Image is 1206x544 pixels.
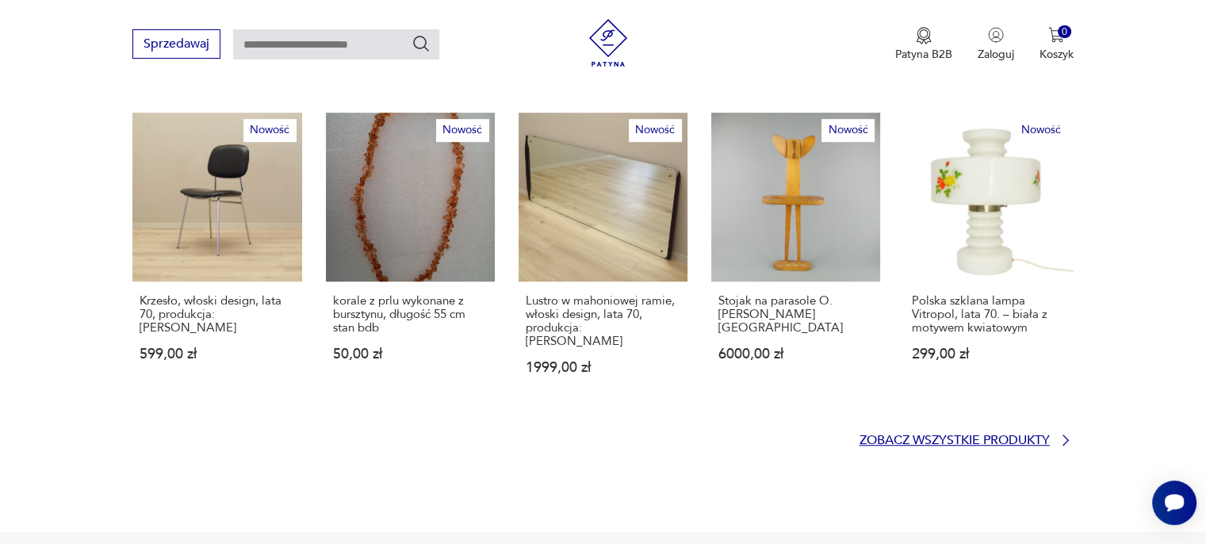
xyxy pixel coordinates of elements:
[1058,25,1071,39] div: 0
[916,27,932,44] img: Ikona medalu
[140,347,294,361] p: 599,00 zł
[718,347,873,361] p: 6000,00 zł
[860,435,1050,446] p: Zobacz wszystkie produkty
[519,113,687,405] a: NowośćLustro w mahoniowej ramie, włoski design, lata 70, produkcja: WłochyLustro w mahoniowej ram...
[718,294,873,335] p: Stojak na parasole O. [PERSON_NAME][GEOGRAPHIC_DATA]
[132,29,220,59] button: Sprzedawaj
[132,113,301,405] a: NowośćKrzesło, włoski design, lata 70, produkcja: WłochyKrzesło, włoski design, lata 70, produkcj...
[1039,27,1074,62] button: 0Koszyk
[711,113,880,405] a: NowośćStojak na parasole O. Szlekys, W. WinczeStojak na parasole O. [PERSON_NAME][GEOGRAPHIC_DATA...
[895,27,952,62] a: Ikona medaluPatyna B2B
[1048,27,1064,43] img: Ikona koszyka
[978,47,1014,62] p: Zaloguj
[904,113,1073,405] a: NowośćPolska szklana lampa Vitropol, lata 70. – biała z motywem kwiatowymPolska szklana lampa Vit...
[895,47,952,62] p: Patyna B2B
[326,113,495,405] a: Nowośćkorale z prlu wykonane z bursztynu, długość 55 cm stan bdbkorale z prlu wykonane z bursztyn...
[526,361,680,374] p: 1999,00 zł
[988,27,1004,43] img: Ikonka użytkownika
[132,40,220,51] a: Sprzedawaj
[333,347,488,361] p: 50,00 zł
[140,294,294,335] p: Krzesło, włoski design, lata 70, produkcja: [PERSON_NAME]
[526,294,680,348] p: Lustro w mahoniowej ramie, włoski design, lata 70, produkcja: [PERSON_NAME]
[1039,47,1074,62] p: Koszyk
[1152,481,1196,525] iframe: Smartsupp widget button
[911,347,1066,361] p: 299,00 zł
[584,19,632,67] img: Patyna - sklep z meblami i dekoracjami vintage
[412,34,431,53] button: Szukaj
[860,432,1074,448] a: Zobacz wszystkie produkty
[911,294,1066,335] p: Polska szklana lampa Vitropol, lata 70. – biała z motywem kwiatowym
[978,27,1014,62] button: Zaloguj
[333,294,488,335] p: korale z prlu wykonane z bursztynu, długość 55 cm stan bdb
[895,27,952,62] button: Patyna B2B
